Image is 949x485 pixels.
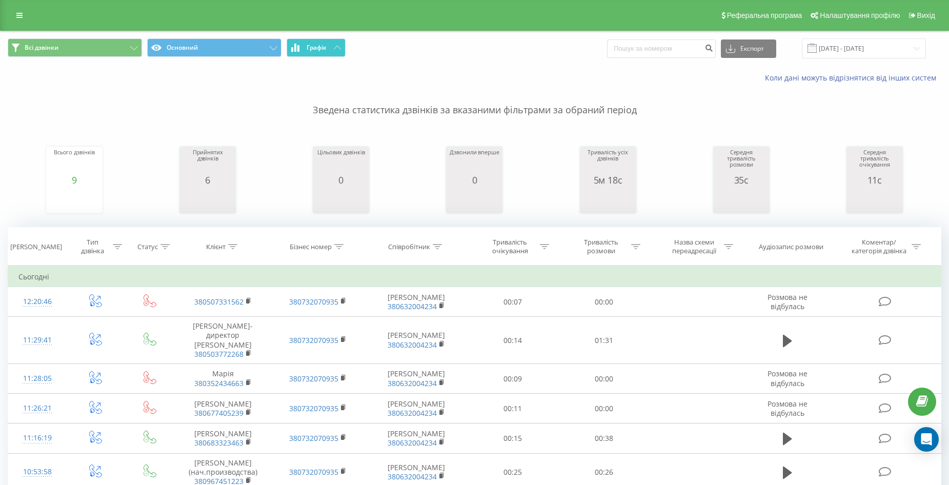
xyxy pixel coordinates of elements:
[18,369,56,389] div: 11:28:05
[289,433,338,443] a: 380732070935
[54,149,95,175] div: Всього дзвінків
[365,394,467,423] td: [PERSON_NAME]
[820,11,900,19] span: Налаштування профілю
[75,238,110,255] div: Тип дзвінка
[467,317,558,364] td: 00:14
[365,317,467,364] td: [PERSON_NAME]
[287,38,346,57] button: Графік
[18,292,56,312] div: 12:20:46
[467,364,558,394] td: 00:09
[607,39,716,58] input: Пошук за номером
[175,394,270,423] td: [PERSON_NAME]
[716,175,767,185] div: 35с
[289,374,338,383] a: 380732070935
[317,175,365,185] div: 0
[558,394,650,423] td: 00:00
[18,330,56,350] div: 11:29:41
[182,175,233,185] div: 6
[194,438,244,448] a: 380683323463
[175,317,270,364] td: [PERSON_NAME]-директор [PERSON_NAME]
[194,349,244,359] a: 380503772268
[18,428,56,448] div: 11:16:19
[582,149,634,175] div: Тривалість усіх дзвінків
[667,238,721,255] div: Назва схеми переадресації
[388,378,437,388] a: 380632004234
[482,238,537,255] div: Тривалість очікування
[467,423,558,453] td: 00:15
[558,287,650,317] td: 00:00
[365,423,467,453] td: [PERSON_NAME]
[8,267,941,287] td: Сьогодні
[8,83,941,117] p: Зведена статистика дзвінків за вказаними фільтрами за обраний період
[388,438,437,448] a: 380632004234
[10,243,62,251] div: [PERSON_NAME]
[175,423,270,453] td: [PERSON_NAME]
[175,364,270,394] td: Марія
[721,39,776,58] button: Експорт
[54,175,95,185] div: 9
[467,394,558,423] td: 00:11
[194,378,244,388] a: 380352434663
[768,369,807,388] span: Розмова не відбулась
[289,297,338,307] a: 380732070935
[574,238,629,255] div: Тривалість розмови
[388,301,437,311] a: 380632004234
[914,427,939,452] div: Open Intercom Messenger
[727,11,802,19] span: Реферальна програма
[388,408,437,418] a: 380632004234
[759,243,823,251] div: Аудіозапис розмови
[182,149,233,175] div: Прийнятих дзвінків
[450,149,499,175] div: Дзвонили вперше
[8,38,142,57] button: Всі дзвінки
[206,243,226,251] div: Клієнт
[582,175,634,185] div: 5м 18с
[768,399,807,418] span: Розмова не відбулась
[18,462,56,482] div: 10:53:58
[765,73,941,83] a: Коли дані можуть відрізнятися вiд інших систем
[388,340,437,350] a: 380632004234
[137,243,158,251] div: Статус
[289,335,338,345] a: 380732070935
[849,149,900,175] div: Середня тривалість очікування
[289,403,338,413] a: 380732070935
[18,398,56,418] div: 11:26:21
[290,243,332,251] div: Бізнес номер
[365,364,467,394] td: [PERSON_NAME]
[917,11,935,19] span: Вихід
[849,238,909,255] div: Коментар/категорія дзвінка
[450,175,499,185] div: 0
[467,287,558,317] td: 00:07
[558,317,650,364] td: 01:31
[147,38,281,57] button: Основний
[365,287,467,317] td: [PERSON_NAME]
[194,297,244,307] a: 380507331562
[289,467,338,477] a: 380732070935
[716,149,767,175] div: Середня тривалість розмови
[558,364,650,394] td: 00:00
[307,44,327,51] span: Графік
[558,423,650,453] td: 00:38
[849,175,900,185] div: 11с
[768,292,807,311] span: Розмова не відбулась
[194,408,244,418] a: 380677405239
[388,243,430,251] div: Співробітник
[25,44,58,52] span: Всі дзвінки
[388,472,437,481] a: 380632004234
[317,149,365,175] div: Цільових дзвінків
